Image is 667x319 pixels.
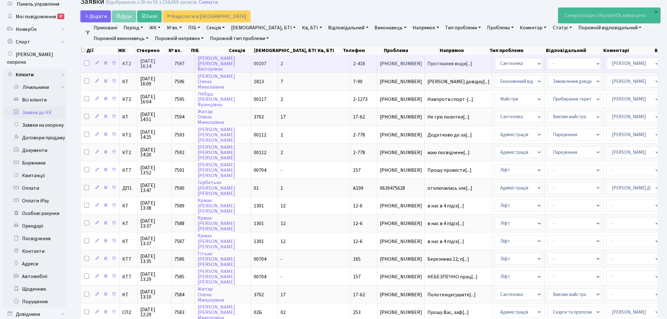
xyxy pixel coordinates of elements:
[380,292,422,297] span: [PHONE_NUMBER]
[254,202,264,209] span: 1301
[207,33,271,44] a: Порожній тип проблеми
[140,147,169,157] span: [DATE] 14:20
[427,291,476,298] span: Полотенцесушите[...]
[281,220,286,227] span: 12
[174,220,184,227] span: 7588
[653,9,660,15] div: ×
[3,258,66,270] a: Адреси
[204,22,227,33] a: Секція
[3,106,66,119] a: Заявки до КК
[3,283,66,295] a: Щоденник
[174,78,184,85] span: 7596
[198,161,235,179] a: [PERSON_NAME][PERSON_NAME][PERSON_NAME]
[485,22,516,33] a: Проблема
[198,108,224,126] a: ЖитарОленаМиколаївна
[81,46,117,55] th: Дії
[152,33,206,44] a: Порожній напрямок
[122,310,135,315] span: СП2
[380,61,422,66] span: [PHONE_NUMBER]
[550,22,575,33] a: Статус
[186,22,203,33] a: ПІБ
[198,126,235,144] a: [PERSON_NAME][PERSON_NAME][PERSON_NAME]
[427,149,470,156] span: маю посвідченн[...]
[174,60,184,67] span: 7597
[3,245,66,258] a: Контакти
[91,33,151,44] a: Порожній виконавець
[174,202,184,209] span: 7589
[137,10,162,22] a: Excel
[254,273,266,280] span: 00704
[489,46,545,55] th: Тип проблеми
[353,256,361,263] span: 165
[380,310,422,315] span: [PHONE_NUMBER]
[254,167,266,174] span: 00704
[91,22,120,33] a: Приховані
[140,236,169,246] span: [DATE] 13:37
[443,22,484,33] a: Тип проблеми
[281,60,283,67] span: 2
[198,55,235,72] a: [PERSON_NAME][PERSON_NAME]Вікторівна
[254,113,264,120] span: 3702
[174,273,184,280] span: 7585
[174,291,184,298] span: 7584
[353,167,361,174] span: 157
[353,149,365,156] span: 2-778
[281,131,283,138] span: 2
[198,73,235,90] a: [PERSON_NAME]ОленаМиколаївна
[281,185,283,192] span: 1
[353,113,365,120] span: 17-62
[3,48,66,68] a: [PERSON_NAME] охорона
[380,114,422,119] span: [PHONE_NUMBER]
[380,186,422,191] span: 0639475628
[174,131,184,138] span: 7593
[7,81,66,94] a: Лічильники
[380,274,422,279] span: [PHONE_NUMBER]
[122,132,135,137] span: КТ2
[380,97,422,102] span: [PHONE_NUMBER]
[427,60,472,67] span: Протікання води[...]
[353,220,362,227] span: 12-6
[576,22,644,33] a: Порожній відповідальний
[3,232,66,245] a: Посвідчення
[198,90,235,108] a: Лебідь[PERSON_NAME]Францівна
[3,68,66,81] a: Клієнти
[198,144,235,161] a: [PERSON_NAME][PERSON_NAME][PERSON_NAME]
[117,46,136,55] th: ЖК
[342,46,384,55] th: Телефон
[3,182,66,194] a: Оплати
[353,78,362,85] span: 7-90
[353,60,365,67] span: 2-418
[281,149,283,156] span: 2
[372,22,409,33] a: Виконавець
[140,200,169,211] span: [DATE] 13:38
[140,183,169,193] span: [DATE] 13:47
[174,309,184,316] span: 7583
[174,149,184,156] span: 7592
[380,168,422,173] span: [PHONE_NUMBER]
[3,220,66,232] a: Орендарі
[546,46,603,55] th: Відповідальний
[254,309,262,316] span: 02Б
[410,22,442,33] a: Напрямок
[140,272,169,282] span: [DATE] 13:29
[3,94,66,106] a: Всі клієнти
[174,96,184,103] span: 7595
[198,197,235,215] a: Ярмак[PERSON_NAME][PERSON_NAME]
[140,112,169,122] span: [DATE] 14:51
[281,291,286,298] span: 17
[198,179,235,197] a: Горбатько[PERSON_NAME][PERSON_NAME]
[559,8,660,23] div: Cинхронізацію з NumberOk завершено
[140,76,169,86] span: [DATE] 16:09
[254,238,264,245] span: 1301
[353,291,365,298] span: 17-62
[174,185,184,192] span: 7590
[122,168,135,173] span: КТ7
[122,114,135,119] span: КТ
[353,96,368,103] span: 2-1273
[121,22,146,33] a: Період
[353,238,362,245] span: 12-6
[140,165,169,175] span: [DATE] 13:52
[3,207,66,220] a: Особові рахунки
[380,132,422,137] span: [PHONE_NUMBER]
[3,295,66,308] a: Порушення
